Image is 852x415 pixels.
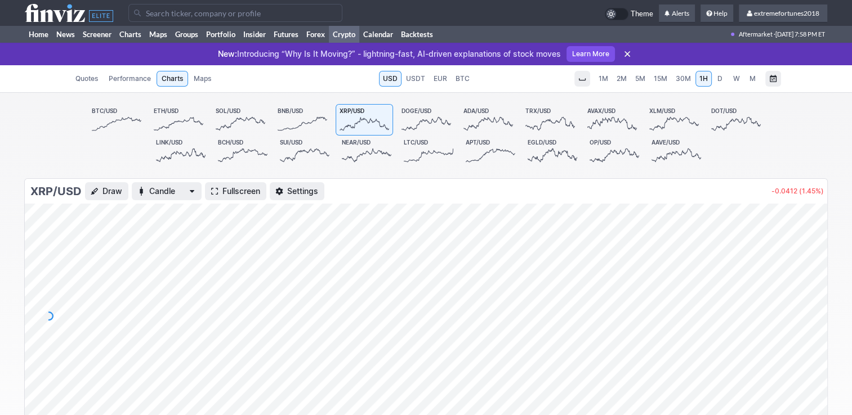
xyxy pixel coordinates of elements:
[102,186,122,197] span: Draw
[631,71,649,87] a: 5M
[733,74,740,83] span: W
[205,182,266,200] a: Fullscreen
[276,136,333,167] a: SUI/USD
[452,71,474,87] a: BTC
[214,136,271,167] a: BCH/USD
[631,8,653,20] span: Theme
[30,183,82,199] h3: XRP/USD
[145,26,171,43] a: Maps
[239,26,270,43] a: Insider
[336,104,393,136] a: XRP/USD
[402,71,429,87] a: USDT
[699,74,708,83] span: 1H
[434,73,447,84] span: EUR
[775,26,825,43] span: [DATE] 7:58 PM ET
[157,71,188,87] a: Charts
[218,48,561,60] p: Introducing “Why Is It Moving?” - lightning-fast, AI-driven explanations of stock moves
[329,26,359,43] a: Crypto
[222,186,260,197] span: Fullscreen
[340,107,364,114] span: XRP/USD
[218,139,243,146] span: BCH/USD
[150,104,207,136] a: ETH/USD
[379,71,402,87] a: USD
[754,9,819,17] span: extremefortunes2018
[707,104,765,136] a: DOT/USD
[648,136,705,167] a: AAVE/USD
[88,104,145,136] a: BTC/USD
[404,139,428,146] span: LTC/USD
[613,71,631,87] a: 2M
[154,107,179,114] span: ETH/USD
[270,182,324,200] button: Settings
[645,104,703,136] a: XLM/USD
[338,136,395,167] a: NEAR/USD
[717,74,722,83] span: D
[739,26,775,43] span: Aftermarket ·
[397,26,437,43] a: Backtests
[586,136,643,167] a: OP/USD
[649,107,675,114] span: XLM/USD
[739,4,827,22] a: extremefortunes2018
[302,26,329,43] a: Forex
[654,74,667,83] span: 15M
[701,4,733,22] a: Help
[278,107,303,114] span: BNB/USD
[460,104,517,136] a: ADA/USD
[104,71,156,87] a: Performance
[189,71,216,87] a: Maps
[750,74,756,83] span: M
[92,107,117,114] span: BTC/USD
[672,71,695,87] a: 30M
[524,136,581,167] a: EGLD/USD
[765,71,781,87] button: Range
[463,107,489,114] span: ADA/USD
[400,136,457,167] a: LTC/USD
[194,73,211,84] span: Maps
[85,182,128,200] button: Draw
[528,139,556,146] span: EGLD/USD
[128,4,342,22] input: Search
[218,49,237,58] span: New:
[216,107,240,114] span: SOL/USD
[587,107,615,114] span: AVAX/USD
[402,107,431,114] span: DOGE/USD
[583,104,641,136] a: AVAX/USD
[152,136,209,167] a: LINK/USD
[695,71,712,87] a: 1H
[771,188,824,195] p: -0.0412 (1.45%)
[398,104,455,136] a: DOGE/USD
[25,26,52,43] a: Home
[79,26,115,43] a: Screener
[406,73,425,84] span: USDT
[109,73,151,84] span: Performance
[359,26,397,43] a: Calendar
[466,139,490,146] span: APT/USD
[280,139,302,146] span: SUI/USD
[270,26,302,43] a: Futures
[212,104,269,136] a: SOL/USD
[202,26,239,43] a: Portfolio
[156,139,182,146] span: LINK/USD
[652,139,680,146] span: AAVE/USD
[605,8,653,20] a: Theme
[274,104,331,136] a: BNB/USD
[430,71,451,87] a: EUR
[75,73,98,84] span: Quotes
[287,186,318,197] span: Settings
[171,26,202,43] a: Groups
[711,107,737,114] span: DOT/USD
[676,74,691,83] span: 30M
[70,71,103,87] a: Quotes
[456,73,470,84] span: BTC
[595,71,612,87] a: 1M
[712,71,728,87] a: D
[659,4,695,22] a: Alerts
[574,71,590,87] button: Interval
[149,186,184,197] span: Candle
[566,46,615,62] a: Learn More
[635,74,645,83] span: 5M
[383,73,398,84] span: USD
[590,139,611,146] span: OP/USD
[599,74,608,83] span: 1M
[342,139,371,146] span: NEAR/USD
